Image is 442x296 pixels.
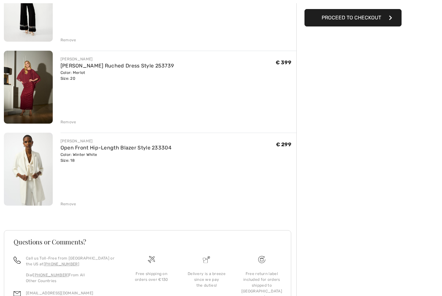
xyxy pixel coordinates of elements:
[258,256,265,263] img: Free shipping on orders over &#8364;130
[61,70,174,81] div: Color: Merlot Size: 20
[33,273,69,277] a: [PHONE_NUMBER]
[276,59,292,66] span: € 399
[61,201,76,207] div: Remove
[26,272,116,284] p: Dial From All Other Countries
[322,15,381,21] span: Proceed to Checkout
[61,119,76,125] div: Remove
[61,138,171,144] div: [PERSON_NAME]
[203,256,210,263] img: Delivery is a breeze since we pay the duties!
[14,257,21,264] img: call
[129,271,174,282] div: Free shipping on orders over €130
[26,291,93,295] a: [EMAIL_ADDRESS][DOMAIN_NAME]
[14,239,282,245] h3: Questions or Comments?
[61,56,174,62] div: [PERSON_NAME]
[148,256,155,263] img: Free shipping on orders over &#8364;130
[61,152,171,163] div: Color: Winter White Size: 18
[44,262,79,266] a: [PHONE_NUMBER]
[4,51,53,124] img: Maxi Sheath Ruched Dress Style 253739
[184,271,229,288] div: Delivery is a breeze since we pay the duties!
[304,9,402,26] button: Proceed to Checkout
[4,133,53,206] img: Open Front Hip-Length Blazer Style 233304
[61,145,171,151] a: Open Front Hip-Length Blazer Style 233304
[26,255,116,267] p: Call us Toll-Free from [GEOGRAPHIC_DATA] or the US at
[61,63,174,69] a: [PERSON_NAME] Ruched Dress Style 253739
[61,37,76,43] div: Remove
[276,141,292,148] span: € 299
